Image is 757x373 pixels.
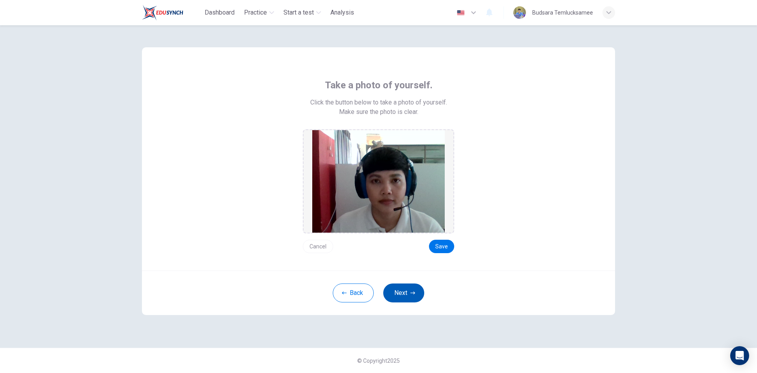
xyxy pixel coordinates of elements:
[339,107,418,117] span: Make sure the photo is clear.
[310,98,447,107] span: Click the button below to take a photo of yourself.
[730,346,749,365] div: Open Intercom Messenger
[383,283,424,302] button: Next
[330,8,354,17] span: Analysis
[456,10,466,16] img: en
[325,79,433,91] span: Take a photo of yourself.
[357,358,400,364] span: © Copyright 2025
[429,240,454,253] button: Save
[303,240,333,253] button: Cancel
[142,5,183,21] img: Train Test logo
[333,283,374,302] button: Back
[283,8,314,17] span: Start a test
[312,130,445,233] img: preview screemshot
[201,6,238,20] button: Dashboard
[205,8,235,17] span: Dashboard
[241,6,277,20] button: Practice
[327,6,357,20] button: Analysis
[532,8,593,17] div: Budsara Temlucksamee
[513,6,526,19] img: Profile picture
[244,8,267,17] span: Practice
[142,5,201,21] a: Train Test logo
[280,6,324,20] button: Start a test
